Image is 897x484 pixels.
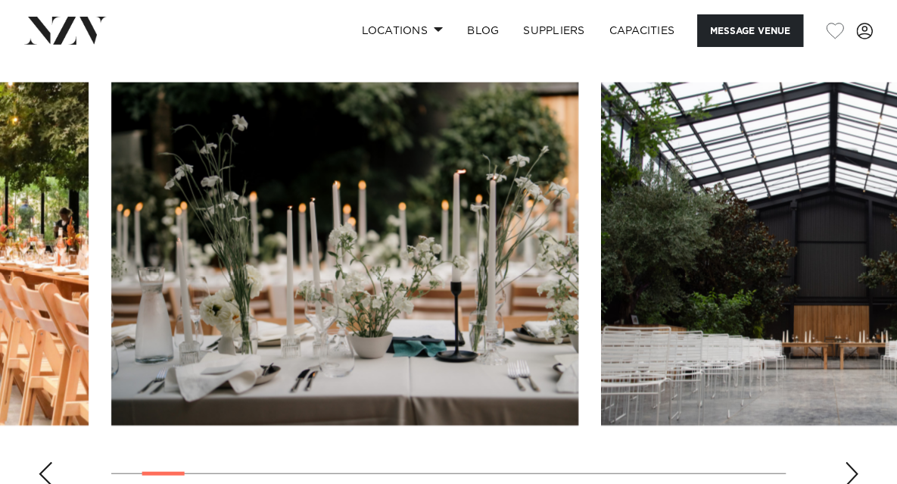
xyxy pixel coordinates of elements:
[597,14,687,47] a: Capacities
[111,83,578,426] swiper-slide: 2 / 22
[349,14,455,47] a: Locations
[24,17,107,44] img: nzv-logo.png
[511,14,596,47] a: SUPPLIERS
[455,14,511,47] a: BLOG
[697,14,803,47] button: Message Venue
